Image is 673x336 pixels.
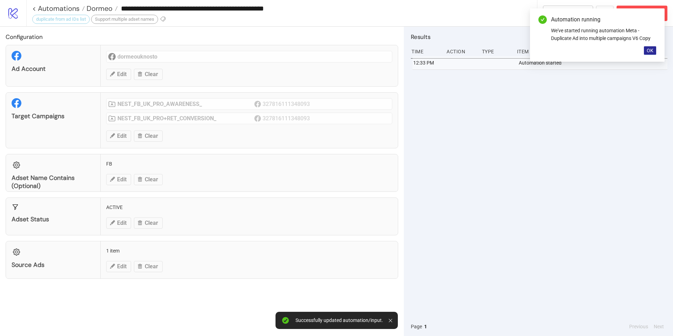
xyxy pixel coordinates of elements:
div: Item [516,45,667,58]
button: To Builder [543,6,593,21]
div: Automation running [551,15,656,24]
div: 12:33 PM [413,56,443,69]
a: Dormeo [85,5,118,12]
button: Next [652,323,666,330]
h2: Configuration [6,32,398,41]
button: Previous [627,323,650,330]
span: Dormeo [85,4,113,13]
button: Abort Run [617,6,667,21]
button: OK [644,46,656,55]
div: Support multiple adset names [91,15,158,24]
div: duplicate from ad IDs list [32,15,90,24]
div: Automation started [518,56,669,69]
span: OK [647,48,653,53]
div: Action [446,45,476,58]
button: 1 [422,323,429,330]
h2: Results [411,32,667,41]
div: We've started running automation Meta - Duplicate Ad into multiple campaigns V6 Copy [551,27,656,42]
div: Type [481,45,511,58]
span: check-circle [538,15,547,24]
a: < Automations [32,5,85,12]
div: Time [411,45,441,58]
div: Successfully updated automation/input. [295,317,383,323]
button: ... [596,6,614,21]
span: Page [411,323,422,330]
